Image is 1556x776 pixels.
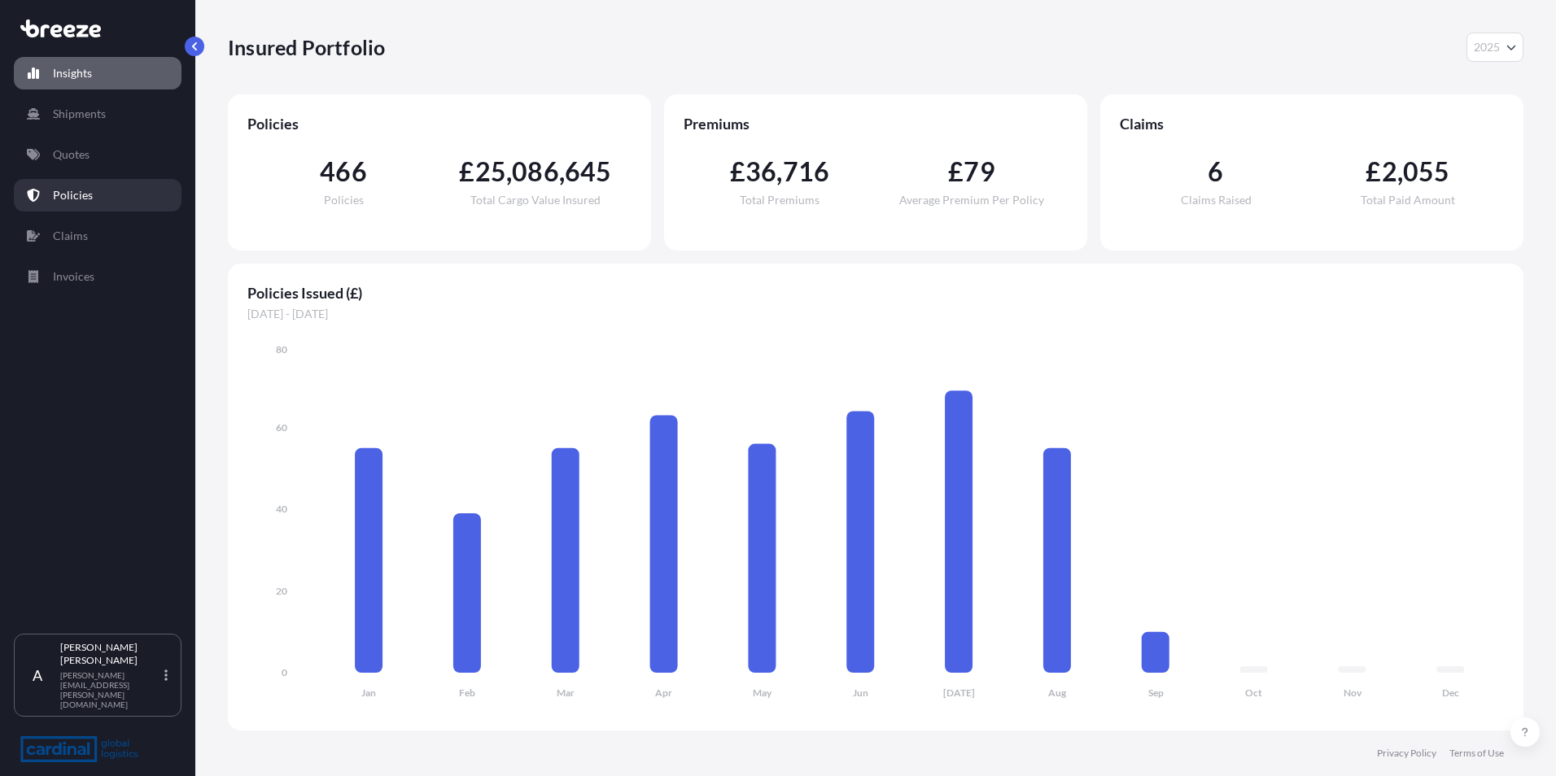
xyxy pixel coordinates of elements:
span: Total Paid Amount [1361,194,1455,206]
a: Claims [14,220,181,252]
tspan: Dec [1442,687,1459,699]
span: 79 [964,159,994,185]
span: 6 [1208,159,1223,185]
tspan: Feb [459,687,475,699]
p: [PERSON_NAME][EMAIL_ADDRESS][PERSON_NAME][DOMAIN_NAME] [60,670,161,709]
span: Policies Issued (£) [247,283,1504,303]
p: Quotes [53,146,90,163]
span: 645 [565,159,612,185]
a: Invoices [14,260,181,293]
p: Invoices [53,268,94,285]
a: Terms of Use [1449,747,1504,760]
span: 25 [475,159,506,185]
a: Privacy Policy [1377,747,1436,760]
tspan: 20 [276,585,287,597]
span: £ [1366,159,1381,185]
tspan: Sep [1148,687,1164,699]
span: Average Premium Per Policy [899,194,1044,206]
p: Policies [53,187,93,203]
img: organization-logo [20,736,138,762]
tspan: 0 [282,666,287,678]
a: Insights [14,57,181,89]
tspan: May [753,687,772,699]
span: 716 [783,159,830,185]
a: Shipments [14,98,181,130]
tspan: 60 [276,421,287,434]
tspan: 40 [276,503,287,515]
p: Shipments [53,106,106,122]
p: Insights [53,65,92,81]
span: £ [459,159,474,185]
span: Claims [1120,114,1504,133]
tspan: Jun [853,687,868,699]
span: Total Cargo Value Insured [470,194,601,206]
p: [PERSON_NAME] [PERSON_NAME] [60,641,161,667]
span: , [1397,159,1403,185]
span: A [33,667,42,683]
p: Insured Portfolio [228,34,385,60]
span: £ [948,159,964,185]
a: Policies [14,179,181,211]
span: Total Premiums [740,194,820,206]
tspan: [DATE] [943,687,975,699]
tspan: Mar [557,687,575,699]
span: , [506,159,512,185]
span: , [559,159,565,185]
span: Policies [247,114,632,133]
tspan: Apr [655,687,672,699]
span: £ [730,159,745,185]
span: Premiums [684,114,1068,133]
span: 466 [320,159,367,185]
span: 086 [512,159,559,185]
a: Quotes [14,138,181,171]
tspan: Aug [1048,687,1067,699]
tspan: 80 [276,343,287,355]
span: , [776,159,782,185]
tspan: Oct [1245,687,1262,699]
span: 2 [1382,159,1397,185]
span: 2025 [1474,39,1500,55]
tspan: Jan [361,687,376,699]
p: Claims [53,228,88,244]
span: 36 [745,159,776,185]
span: [DATE] - [DATE] [247,306,1504,322]
tspan: Nov [1344,687,1362,699]
button: Year Selector [1466,33,1523,62]
span: Claims Raised [1181,194,1252,206]
span: 055 [1403,159,1450,185]
span: Policies [324,194,364,206]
